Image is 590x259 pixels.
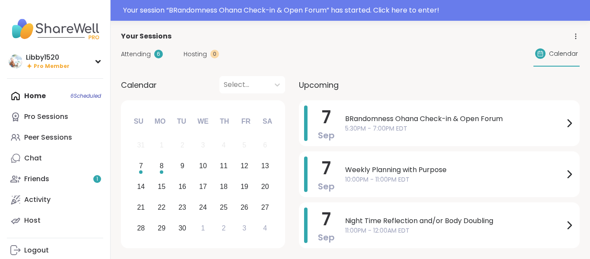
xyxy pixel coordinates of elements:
div: 1 [160,139,164,151]
div: Not available Friday, September 5th, 2025 [235,136,254,155]
div: We [193,112,213,131]
div: 2 [222,222,225,234]
div: Choose Sunday, September 28th, 2025 [132,219,150,237]
div: Choose Saturday, September 13th, 2025 [256,157,274,176]
a: Friends1 [7,169,103,189]
div: Choose Wednesday, September 17th, 2025 [194,178,213,196]
div: 6 [263,139,267,151]
div: 16 [178,181,186,192]
div: Not available Monday, September 1st, 2025 [152,136,171,155]
span: Hosting [184,50,207,59]
div: Choose Tuesday, September 30th, 2025 [173,219,192,237]
div: Choose Monday, September 22nd, 2025 [152,198,171,217]
a: Pro Sessions [7,106,103,127]
div: Choose Saturday, September 27th, 2025 [256,198,274,217]
span: Calendar [121,79,157,91]
div: Libby1520 [26,53,70,62]
div: 4 [222,139,225,151]
div: Your session “ BRandomness Ohana Check-in & Open Forum ” has started. Click here to enter! [123,5,585,16]
div: 27 [261,201,269,213]
div: Chat [24,153,42,163]
div: 22 [158,201,165,213]
div: 0 [210,50,219,58]
span: 10:00PM - 11:00PM EDT [345,175,564,184]
div: Choose Wednesday, September 24th, 2025 [194,198,213,217]
div: 6 [154,50,163,58]
span: BRandomness Ohana Check-in & Open Forum [345,114,564,124]
div: Choose Sunday, September 7th, 2025 [132,157,150,176]
div: 19 [241,181,248,192]
div: Not available Wednesday, September 3rd, 2025 [194,136,213,155]
a: Activity [7,189,103,210]
div: month 2025-09 [130,135,275,238]
div: Choose Wednesday, September 10th, 2025 [194,157,213,176]
span: Weekly Planning with Purpose [345,165,564,175]
div: Choose Monday, September 29th, 2025 [152,219,171,237]
div: 1 [201,222,205,234]
img: ShareWell Nav Logo [7,14,103,44]
span: 5:30PM - 7:00PM EDT [345,124,564,133]
span: Sep [318,180,335,192]
div: Choose Saturday, September 20th, 2025 [256,178,274,196]
div: Peer Sessions [24,133,72,142]
div: Choose Tuesday, September 9th, 2025 [173,157,192,176]
div: 14 [137,181,145,192]
div: 21 [137,201,145,213]
div: Not available Saturday, September 6th, 2025 [256,136,274,155]
div: 11 [220,160,228,172]
img: Libby1520 [9,54,22,68]
div: Choose Thursday, October 2nd, 2025 [215,219,233,237]
span: Night Time Reflection and/or Body Doubling [345,216,564,226]
div: 25 [220,201,228,213]
div: 28 [137,222,145,234]
div: 17 [199,181,207,192]
div: 24 [199,201,207,213]
div: Host [24,216,41,225]
div: Choose Monday, September 8th, 2025 [152,157,171,176]
div: Not available Tuesday, September 2nd, 2025 [173,136,192,155]
span: 11:00PM - 12:00AM EDT [345,226,564,235]
div: Choose Wednesday, October 1st, 2025 [194,219,213,237]
div: Choose Thursday, September 18th, 2025 [215,178,233,196]
a: Chat [7,148,103,169]
div: Choose Monday, September 15th, 2025 [152,178,171,196]
span: Attending [121,50,151,59]
div: 7 [139,160,143,172]
div: Choose Saturday, October 4th, 2025 [256,219,274,237]
div: 10 [199,160,207,172]
div: Tu [172,112,191,131]
div: 4 [263,222,267,234]
div: 30 [178,222,186,234]
div: Choose Friday, September 12th, 2025 [235,157,254,176]
div: 31 [137,139,145,151]
div: Mo [150,112,169,131]
span: 7 [322,105,331,129]
div: 3 [242,222,246,234]
div: Pro Sessions [24,112,68,122]
div: 15 [158,181,165,192]
div: Choose Friday, October 3rd, 2025 [235,219,254,237]
div: 5 [242,139,246,151]
div: Su [129,112,148,131]
div: Choose Sunday, September 21st, 2025 [132,198,150,217]
div: 20 [261,181,269,192]
div: 8 [160,160,164,172]
div: Fr [236,112,255,131]
span: 7 [322,207,331,231]
span: Calendar [549,49,578,58]
div: 12 [241,160,248,172]
span: Your Sessions [121,31,171,42]
span: 7 [322,156,331,180]
a: Peer Sessions [7,127,103,148]
div: Choose Thursday, September 25th, 2025 [215,198,233,217]
div: 9 [181,160,184,172]
div: 3 [201,139,205,151]
a: Host [7,210,103,231]
div: Logout [24,246,49,255]
span: Upcoming [299,79,339,91]
div: Choose Sunday, September 14th, 2025 [132,178,150,196]
div: 26 [241,201,248,213]
div: Friends [24,174,49,184]
div: Not available Sunday, August 31st, 2025 [132,136,150,155]
span: Sep [318,231,335,243]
